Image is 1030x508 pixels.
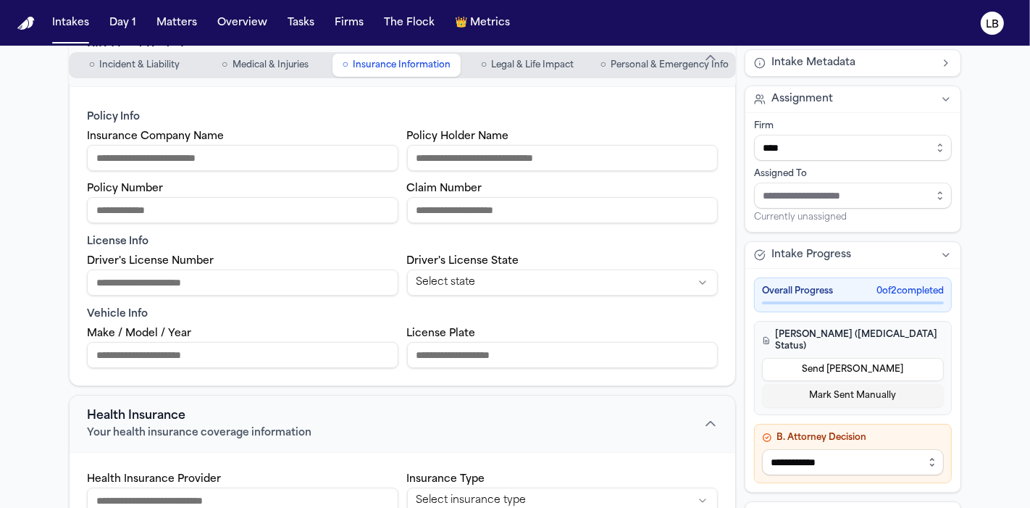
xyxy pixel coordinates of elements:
img: Finch Logo [17,17,35,30]
button: Go to Incident & Liability [70,54,198,77]
button: Overview [212,10,273,36]
button: Go to Legal & Life Impact [464,54,592,77]
label: Policy Holder Name [407,131,509,142]
h4: B. Attorney Decision [762,432,944,444]
button: Matters [151,10,203,36]
button: Mark Sent Manually [762,384,944,407]
span: Assignment [771,92,833,107]
div: Vehicle Info [87,307,718,322]
span: ○ [481,58,487,72]
span: Incident & Liability [99,59,180,71]
span: Your health insurance coverage information [87,426,311,441]
button: State select [407,270,719,296]
label: Make / Model / Year [87,328,191,339]
button: Go to Personal & Emergency Info [595,54,734,77]
button: Tasks [282,10,320,36]
label: License Plate [407,328,476,339]
input: PIP policy holder name [407,145,719,171]
input: PIP insurance company [87,145,398,171]
input: PIP claim number [407,197,719,223]
button: Firms [329,10,369,36]
button: Intake Progress [745,242,960,268]
label: Driver's License State [407,256,519,267]
span: Currently unassigned [754,212,847,223]
div: Policy Info [87,110,718,125]
label: Insurance Type [407,474,485,485]
h4: [PERSON_NAME] ([MEDICAL_DATA] Status) [762,329,944,352]
button: Intakes [46,10,95,36]
span: ○ [342,58,348,72]
label: Claim Number [407,183,482,194]
span: Health Insurance [87,407,185,425]
button: Intake Metadata [745,50,960,76]
button: Day 1 [104,10,142,36]
span: Overall Progress [762,286,833,297]
span: ○ [222,58,227,72]
a: Home [17,17,35,30]
label: Health Insurance Provider [87,474,221,485]
span: Intake Metadata [771,56,855,70]
button: The Flock [378,10,440,36]
div: Assigned To [754,168,952,180]
input: Driver's License Number [87,270,398,296]
label: Insurance Company Name [87,131,224,142]
span: Insurance Information [353,59,451,71]
button: Health InsuranceYour health insurance coverage information [70,396,735,452]
span: ○ [600,58,606,72]
label: Policy Number [87,183,163,194]
button: Go to Insurance Information [332,54,461,77]
button: Assignment [745,86,960,112]
span: Personal & Emergency Info [611,59,729,71]
button: Go to Medical & Injuries [201,54,330,77]
button: Send [PERSON_NAME] [762,358,944,381]
span: ○ [89,58,95,72]
span: 0 of 2 completed [876,286,944,297]
input: Vehicle license plate [407,342,719,368]
div: Firm [754,120,952,132]
input: PIP policy number [87,197,398,223]
input: Vehicle make model year [87,342,398,368]
span: Legal & Life Impact [491,59,574,71]
label: Driver's License Number [87,256,214,267]
span: Medical & Injuries [233,59,309,71]
input: Select firm [754,135,952,161]
input: Assign to staff member [754,183,952,209]
div: License Info [87,235,718,249]
span: Intake Progress [771,248,851,262]
button: crownMetrics [449,10,516,36]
